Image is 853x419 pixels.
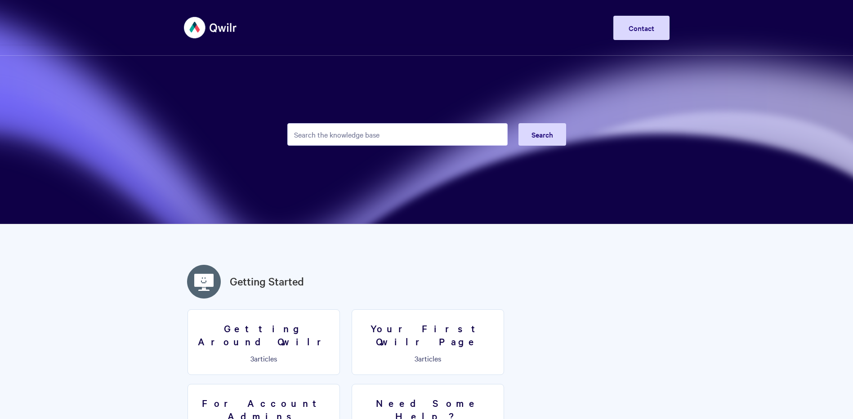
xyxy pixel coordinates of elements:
[188,309,340,375] a: Getting Around Qwilr 3articles
[250,353,254,363] span: 3
[613,16,670,40] a: Contact
[531,129,553,139] span: Search
[230,273,304,290] a: Getting Started
[357,322,498,348] h3: Your First Qwilr Page
[415,353,418,363] span: 3
[518,123,566,146] button: Search
[193,354,334,362] p: articles
[184,11,237,45] img: Qwilr Help Center
[352,309,504,375] a: Your First Qwilr Page 3articles
[357,354,498,362] p: articles
[287,123,508,146] input: Search the knowledge base
[193,322,334,348] h3: Getting Around Qwilr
